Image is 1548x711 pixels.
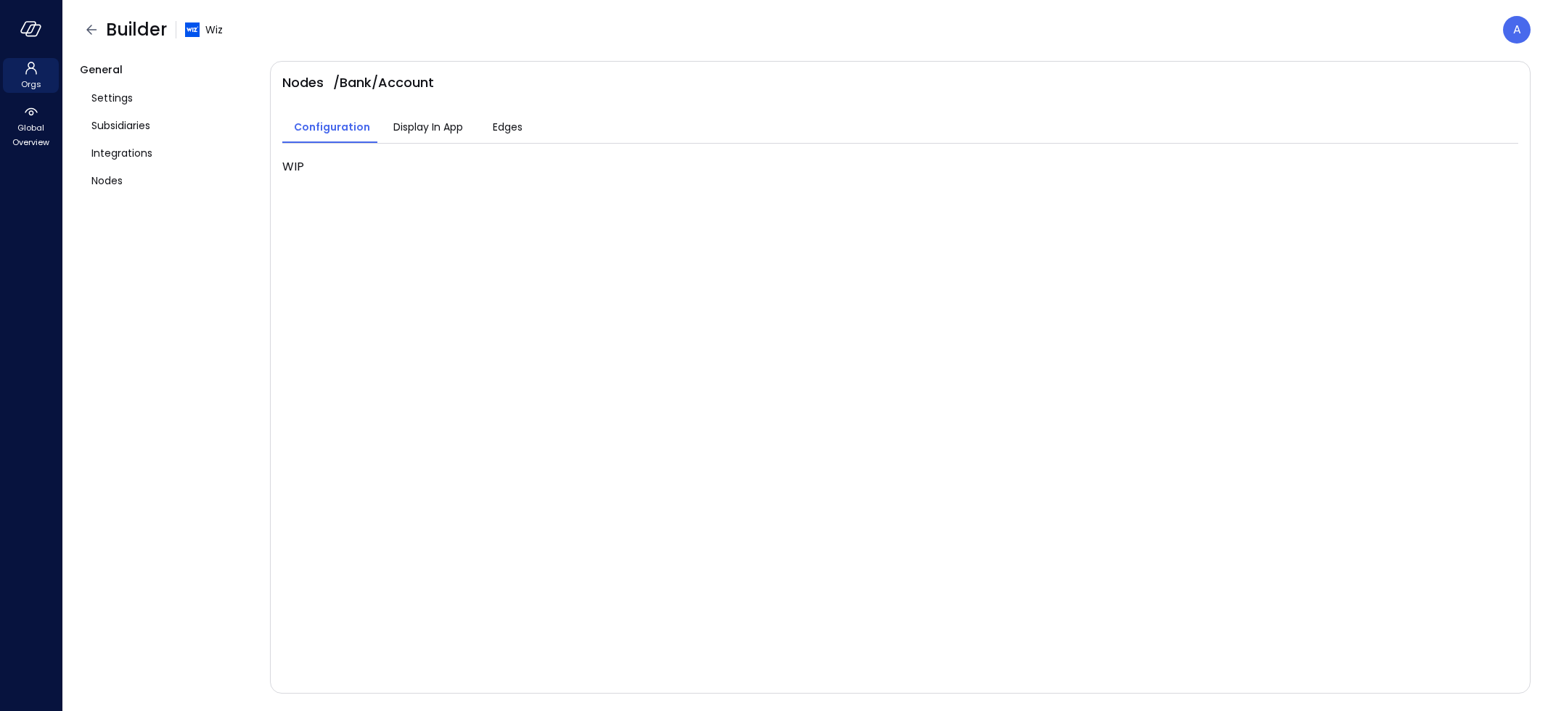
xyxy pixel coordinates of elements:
[106,18,167,41] span: Builder
[185,22,200,37] img: cfcvbyzhwvtbhao628kj
[3,102,59,151] div: Global Overview
[91,90,133,106] span: Settings
[1513,21,1521,38] p: A
[80,62,123,77] span: General
[282,73,434,91] span: Nodes / Bank / Account
[282,144,1518,176] div: WIP
[80,112,258,139] a: Subsidiaries
[493,119,523,135] span: Edges
[91,118,150,133] span: Subsidiaries
[21,77,41,91] span: Orgs
[205,22,223,38] span: Wiz
[91,173,123,189] span: Nodes
[80,139,258,167] a: Integrations
[393,119,463,135] span: Display In App
[91,145,152,161] span: Integrations
[80,167,258,194] a: Nodes
[3,58,59,93] div: Orgs
[9,120,53,149] span: Global Overview
[1503,16,1531,44] div: Assaf
[294,119,370,135] span: Configuration
[80,84,258,112] a: Settings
